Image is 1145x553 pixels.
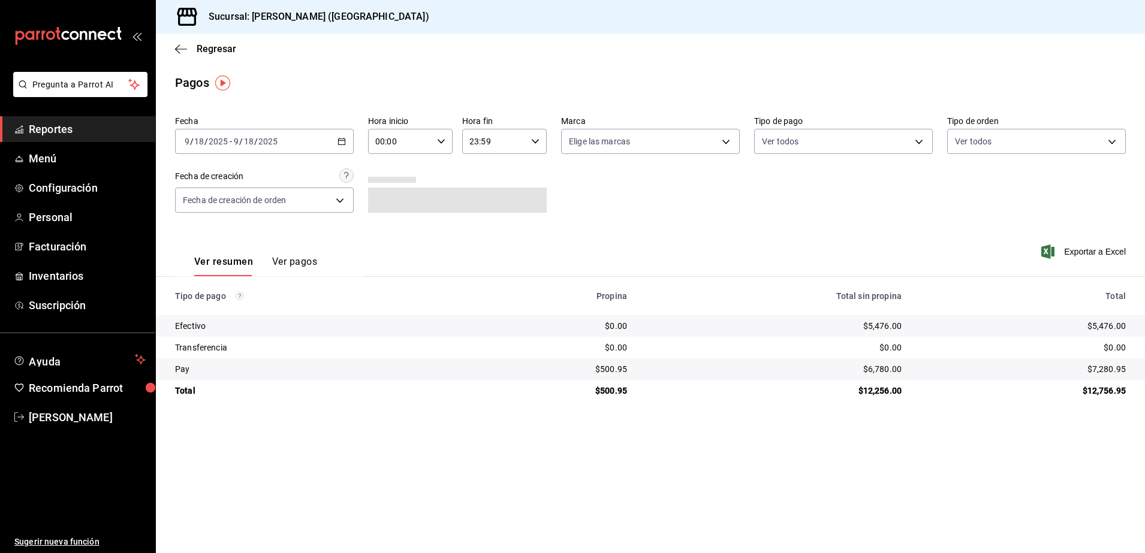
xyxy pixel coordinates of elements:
[29,352,130,367] span: Ayuda
[236,292,244,300] svg: Los pagos realizados con Pay y otras terminales son montos brutos.
[561,117,740,125] label: Marca
[204,137,208,146] span: /
[175,363,462,375] div: Pay
[569,135,630,147] span: Elige las marcas
[13,72,147,97] button: Pregunta a Parrot AI
[175,170,243,183] div: Fecha de creación
[184,137,190,146] input: --
[955,135,992,147] span: Ver todos
[754,117,933,125] label: Tipo de pago
[481,320,627,332] div: $0.00
[921,291,1126,301] div: Total
[29,209,146,225] span: Personal
[254,137,258,146] span: /
[175,291,462,301] div: Tipo de pago
[921,320,1126,332] div: $5,476.00
[175,74,209,92] div: Pagos
[215,75,230,90] img: Tooltip marker
[272,256,317,276] button: Ver pagos
[32,78,129,91] span: Pregunta a Parrot AI
[14,536,146,548] span: Sugerir nueva función
[29,409,146,425] span: [PERSON_NAME]
[243,137,254,146] input: --
[29,268,146,284] span: Inventarios
[194,256,253,276] button: Ver resumen
[208,137,228,146] input: ----
[646,363,902,375] div: $6,780.00
[183,194,286,206] span: Fecha de creación de orden
[921,363,1126,375] div: $7,280.95
[1044,244,1126,259] button: Exportar a Excel
[239,137,243,146] span: /
[646,320,902,332] div: $5,476.00
[175,117,354,125] label: Fecha
[190,137,194,146] span: /
[481,291,627,301] div: Propina
[481,342,627,353] div: $0.00
[646,342,902,353] div: $0.00
[29,297,146,313] span: Suscripción
[230,137,232,146] span: -
[233,137,239,146] input: --
[175,342,462,353] div: Transferencia
[8,87,147,99] a: Pregunta a Parrot AI
[921,385,1126,397] div: $12,756.95
[132,31,141,41] button: open_drawer_menu
[462,117,547,125] label: Hora fin
[29,238,146,255] span: Facturación
[175,385,462,397] div: Total
[762,135,799,147] span: Ver todos
[481,363,627,375] div: $500.95
[197,43,236,55] span: Regresar
[481,385,627,397] div: $500.95
[921,342,1126,353] div: $0.00
[258,137,278,146] input: ----
[199,10,429,24] h3: Sucursal: [PERSON_NAME] ([GEOGRAPHIC_DATA])
[175,43,236,55] button: Regresar
[194,256,317,276] div: navigation tabs
[646,385,902,397] div: $12,256.00
[646,291,902,301] div: Total sin propina
[947,117,1126,125] label: Tipo de orden
[29,380,146,396] span: Recomienda Parrot
[194,137,204,146] input: --
[29,150,146,167] span: Menú
[175,320,462,332] div: Efectivo
[368,117,453,125] label: Hora inicio
[29,180,146,196] span: Configuración
[29,121,146,137] span: Reportes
